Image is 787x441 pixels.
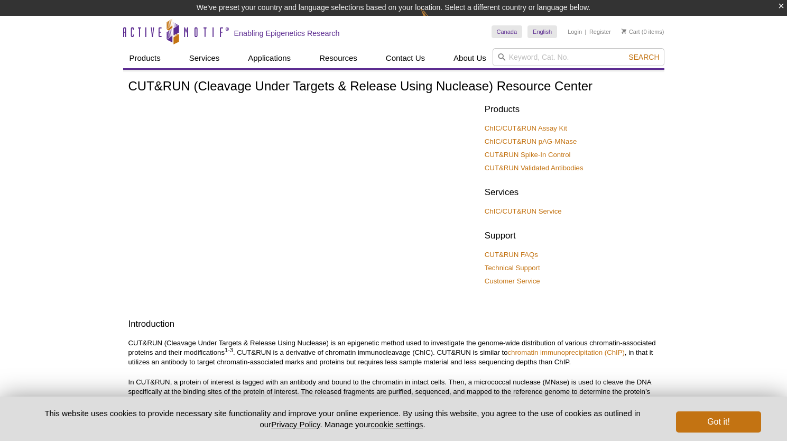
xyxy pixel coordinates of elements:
input: Keyword, Cat. No. [493,48,664,66]
p: CUT&RUN (Cleavage Under Targets & Release Using Nuclease) is an epigenetic method used to investi... [128,338,659,367]
p: This website uses cookies to provide necessary site functionality and improve your online experie... [26,408,659,430]
a: About Us [447,48,493,68]
a: Privacy Policy [271,420,320,429]
iframe: [WEBINAR] Introduction to CUT&RUN [128,101,477,297]
h2: Services [485,186,659,199]
a: ChIC/CUT&RUN pAG-MNase [485,137,577,146]
a: Products [123,48,167,68]
a: Register [589,28,611,35]
h2: Introduction [128,318,659,330]
li: | [585,25,587,38]
img: Change Here [421,8,449,33]
img: Your Cart [622,29,626,34]
a: Resources [313,48,364,68]
a: CUT&RUN Spike-In Control [485,150,571,160]
a: Services [183,48,226,68]
h1: CUT&RUN (Cleavage Under Targets & Release Using Nuclease) Resource Center [128,79,659,95]
span: Search [628,53,659,61]
sup: 1-3 [225,347,233,353]
a: ChIC/CUT&RUN Assay Kit [485,124,567,133]
a: Contact Us [379,48,431,68]
a: CUT&RUN FAQs [485,250,538,260]
button: Search [625,52,662,62]
a: ChIC/CUT&RUN Service [485,207,562,216]
button: cookie settings [371,420,423,429]
h2: Products [485,103,659,116]
a: English [527,25,557,38]
h2: Enabling Epigenetics Research [234,29,340,38]
a: chromatin immunoprecipitation (ChIP) [508,348,625,356]
a: CUT&RUN Validated Antibodies [485,163,584,173]
li: (0 items) [622,25,664,38]
button: Got it! [676,411,761,433]
a: Canada [492,25,523,38]
a: Customer Service [485,277,540,286]
a: Applications [242,48,297,68]
h2: Support [485,229,659,242]
a: Login [568,28,582,35]
a: Technical Support [485,263,540,273]
a: Cart [622,28,640,35]
p: In CUT&RUN, a protein of interest is tagged with an antibody and bound to the chromatin in intact... [128,378,659,406]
